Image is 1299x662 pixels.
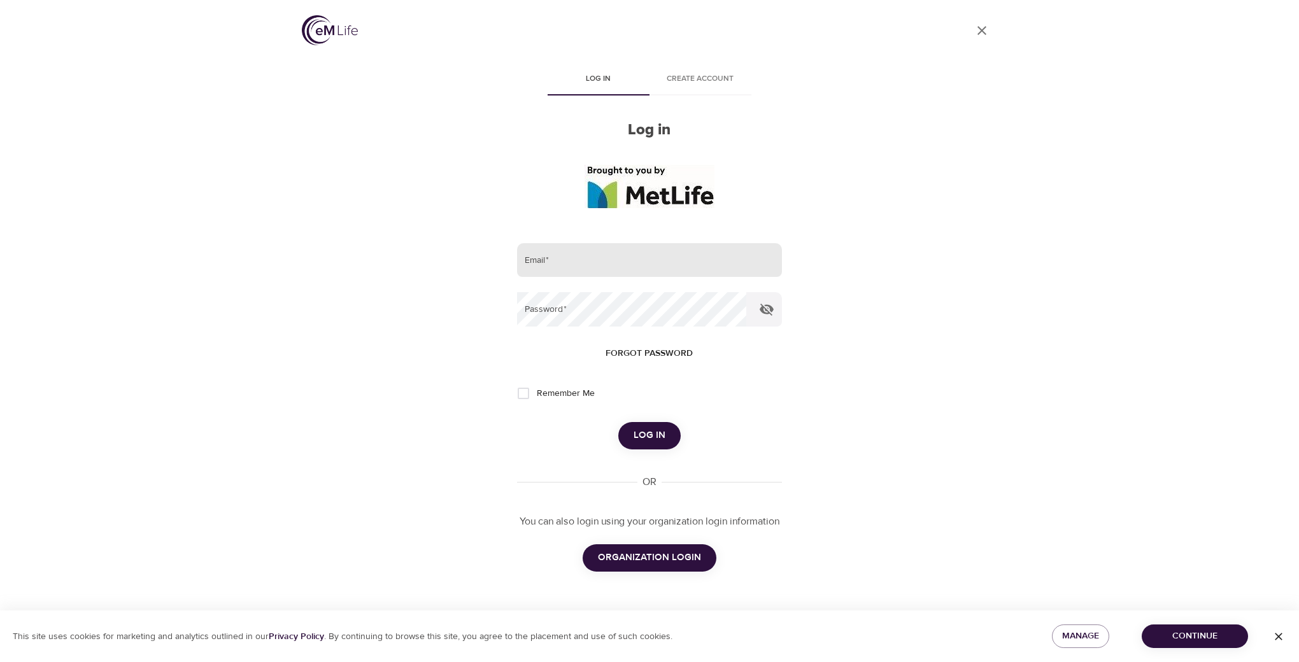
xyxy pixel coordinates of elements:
button: Log in [618,422,681,449]
span: Log in [634,427,665,444]
span: Remember Me [537,387,595,400]
img: logo [302,15,358,45]
p: You can also login using your organization login information [517,514,782,529]
span: ORGANIZATION LOGIN [598,549,701,566]
h2: Log in [517,121,782,139]
div: disabled tabs example [517,65,782,95]
a: Privacy Policy [269,631,324,642]
a: close [967,15,997,46]
button: Manage [1052,624,1109,648]
button: Forgot password [600,342,698,365]
span: Manage [1062,628,1099,644]
span: Create account [657,73,744,86]
div: OR [637,475,662,489]
span: Forgot password [606,346,693,362]
img: logo_960%20v2.jpg [585,165,714,208]
span: Log in [555,73,642,86]
button: ORGANIZATION LOGIN [583,544,716,571]
span: Continue [1152,628,1238,644]
button: Continue [1142,624,1248,648]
